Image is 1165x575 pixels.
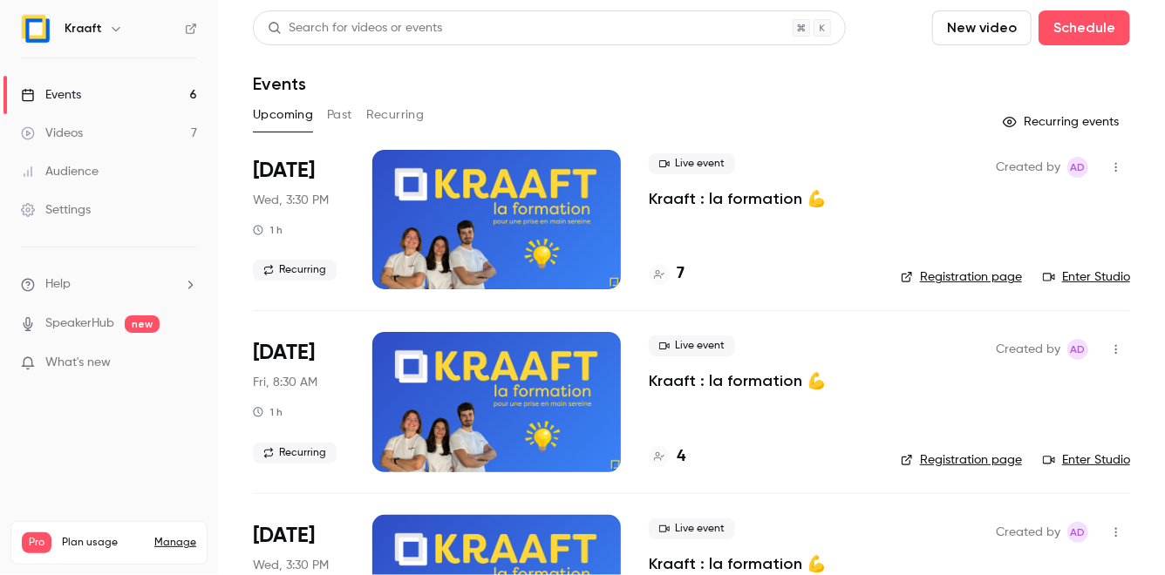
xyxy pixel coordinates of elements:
button: New video [932,10,1032,45]
a: Kraaft : la formation 💪 [649,553,826,574]
button: Past [327,101,352,129]
a: Enter Studio [1043,451,1130,469]
span: Plan usage [62,536,144,550]
div: Audience [21,163,99,180]
span: Live event [649,335,735,356]
span: Live event [649,153,735,174]
div: Videos [21,125,83,142]
span: [DATE] [253,522,315,550]
span: [DATE] [253,339,315,367]
span: Wed, 3:30 PM [253,192,329,209]
h4: 4 [677,445,685,469]
a: 4 [649,445,685,469]
button: Recurring [366,101,425,129]
span: Created by [996,157,1060,178]
a: Kraaft : la formation 💪 [649,370,826,391]
button: Upcoming [253,101,313,129]
span: Ad [1071,522,1086,543]
span: Created by [996,339,1060,360]
a: Registration page [901,268,1022,286]
a: Registration page [901,451,1022,469]
span: Wed, 3:30 PM [253,557,329,574]
span: Ad [1071,339,1086,360]
span: What's new [45,354,111,372]
span: Alice de Guyenro [1067,522,1088,543]
span: Pro [22,532,51,553]
div: Events [21,86,81,104]
h4: 7 [677,262,685,286]
h1: Events [253,73,306,94]
button: Recurring events [995,108,1130,136]
li: help-dropdown-opener [21,275,197,294]
span: Alice de Guyenro [1067,339,1088,360]
a: SpeakerHub [45,315,114,333]
a: Enter Studio [1043,268,1130,286]
a: Manage [154,536,196,550]
span: Help [45,275,71,294]
span: Recurring [253,260,337,281]
img: Kraaft [22,15,50,43]
div: Search for videos or events [268,19,442,37]
span: Fri, 8:30 AM [253,374,317,391]
div: 1 h [253,405,283,419]
div: Oct 17 Fri, 8:30 AM (Europe/Paris) [253,332,344,471]
a: 7 [649,262,685,286]
div: 1 h [253,223,283,237]
span: Recurring [253,443,337,463]
span: Alice de Guyenro [1067,157,1088,178]
h6: Kraaft [65,20,102,37]
div: Settings [21,201,91,219]
span: [DATE] [253,157,315,185]
span: Created by [996,522,1060,543]
span: Live event [649,518,735,539]
div: Oct 1 Wed, 3:30 PM (Europe/Paris) [253,150,344,289]
a: Kraaft : la formation 💪 [649,188,826,209]
span: new [125,315,160,333]
iframe: Noticeable Trigger [176,355,197,371]
button: Schedule [1039,10,1130,45]
span: Ad [1071,157,1086,178]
